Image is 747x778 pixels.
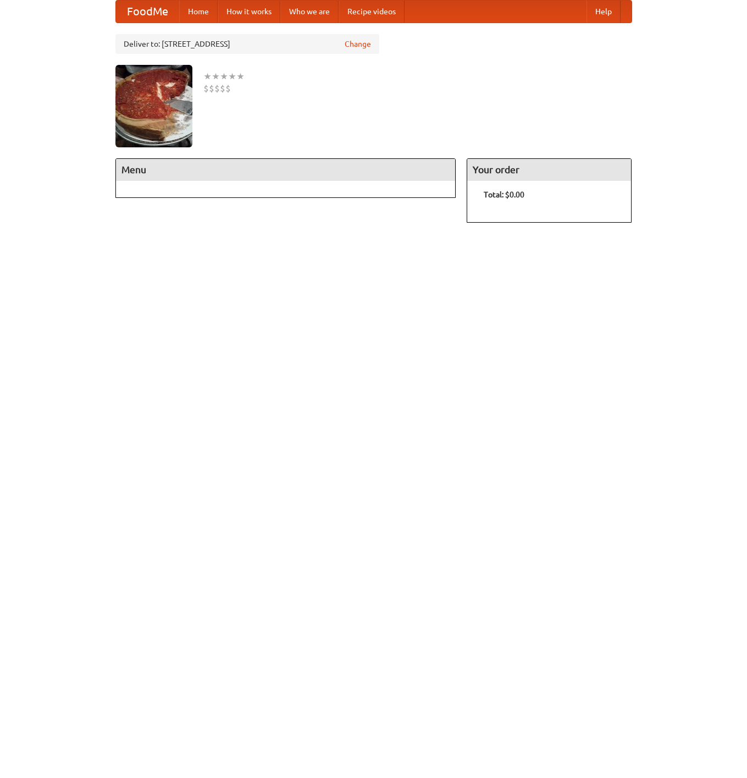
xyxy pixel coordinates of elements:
b: Total: $0.00 [484,190,524,199]
a: Home [179,1,218,23]
a: Help [586,1,621,23]
img: angular.jpg [115,65,192,147]
li: ★ [220,70,228,82]
li: $ [225,82,231,95]
div: Deliver to: [STREET_ADDRESS] [115,34,379,54]
li: $ [214,82,220,95]
li: ★ [236,70,245,82]
a: Who we are [280,1,339,23]
a: How it works [218,1,280,23]
h4: Your order [467,159,631,181]
li: $ [220,82,225,95]
li: ★ [228,70,236,82]
a: Recipe videos [339,1,405,23]
li: ★ [212,70,220,82]
a: FoodMe [116,1,179,23]
h4: Menu [116,159,456,181]
a: Change [345,38,371,49]
li: $ [203,82,209,95]
li: ★ [203,70,212,82]
li: $ [209,82,214,95]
